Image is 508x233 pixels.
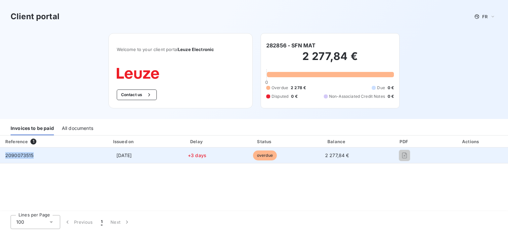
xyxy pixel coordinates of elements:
[388,85,394,91] span: 0 €
[85,138,162,145] div: Issued on
[62,121,93,135] div: All documents
[253,150,277,160] span: overdue
[117,68,159,79] img: Company logo
[30,139,36,145] span: 1
[291,93,297,99] span: 0 €
[11,121,54,135] div: Invoices to be paid
[5,152,34,158] span: 2090073515
[101,219,103,225] span: 1
[272,85,288,91] span: Overdue
[301,138,373,145] div: Balance
[376,138,433,145] div: PDF
[116,152,132,158] span: [DATE]
[377,85,385,91] span: Due
[329,93,385,99] span: Non-Associated Credit Notes
[97,215,106,229] button: 1
[266,41,316,49] h6: 282856 - SFN MAT
[232,138,298,145] div: Status
[117,89,157,100] button: Contact us
[266,50,394,70] h2: 2 277,84 €
[178,47,214,52] span: Leuze Electronic
[436,138,507,145] div: Actions
[106,215,134,229] button: Next
[388,93,394,99] span: 0 €
[5,139,28,144] div: Reference
[16,219,24,225] span: 100
[325,152,349,158] span: 2 277,84 €
[117,47,244,52] span: Welcome to your client portal
[291,85,306,91] span: 2 278 €
[482,14,487,19] span: FR
[165,138,229,145] div: Delay
[265,80,268,85] span: 0
[188,152,206,158] span: +3 days
[60,215,97,229] button: Previous
[11,11,60,23] h3: Client portal
[272,93,288,99] span: Disputed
